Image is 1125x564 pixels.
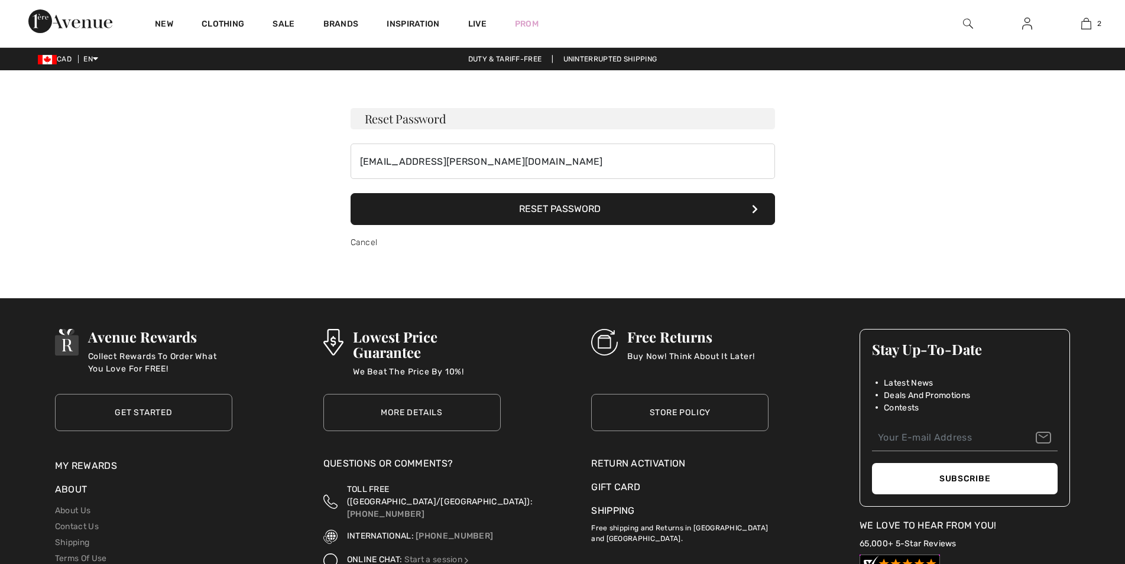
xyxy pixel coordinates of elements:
[884,389,970,402] span: Deals And Promotions
[591,329,618,356] img: Free Returns
[860,519,1070,533] div: We Love To Hear From You!
[55,394,232,431] a: Get Started
[323,457,501,477] div: Questions or Comments?
[387,19,439,31] span: Inspiration
[591,394,769,431] a: Store Policy
[347,484,533,507] span: TOLL FREE ([GEOGRAPHIC_DATA]/[GEOGRAPHIC_DATA]):
[860,539,957,549] a: 65,000+ 5-Star Reviews
[202,19,244,31] a: Clothing
[353,329,501,360] h3: Lowest Price Guarantee
[1057,17,1115,31] a: 2
[55,483,232,503] div: About
[872,425,1058,451] input: Your E-mail Address
[353,366,501,389] p: We Beat The Price By 10%!
[347,509,424,519] a: [PHONE_NUMBER]
[1050,529,1113,558] iframe: Opens a widget where you can chat to one of our agents
[55,329,79,356] img: Avenue Rewards
[155,19,173,31] a: New
[351,108,775,129] h3: Reset Password
[88,350,232,374] p: Collect Rewards To Order What You Love For FREE!
[83,55,98,63] span: EN
[351,144,775,179] input: E-mail
[88,329,232,344] h3: Avenue Rewards
[55,537,89,547] a: Shipping
[591,480,769,494] a: Gift Card
[515,18,539,30] a: Prom
[872,463,1058,494] button: Subscribe
[323,394,501,431] a: More Details
[351,193,775,225] button: Reset Password
[38,55,57,64] img: Canadian Dollar
[627,329,754,344] h3: Free Returns
[351,237,378,247] a: Cancel
[591,518,769,544] p: Free shipping and Returns in [GEOGRAPHIC_DATA] and [GEOGRAPHIC_DATA].
[884,402,919,414] span: Contests
[627,350,754,374] p: Buy Now! Think About It Later!
[1022,17,1032,31] img: My Info
[1097,18,1101,29] span: 2
[323,530,338,544] img: International
[416,531,493,541] a: [PHONE_NUMBER]
[273,19,294,31] a: Sale
[963,17,973,31] img: search the website
[1013,17,1042,31] a: Sign In
[55,460,117,471] a: My Rewards
[884,377,933,389] span: Latest News
[591,457,769,471] a: Return Activation
[55,521,99,532] a: Contact Us
[1081,17,1091,31] img: My Bag
[468,18,487,30] a: Live
[55,506,90,516] a: About Us
[323,19,359,31] a: Brands
[55,553,107,563] a: Terms Of Use
[872,341,1058,357] h3: Stay Up-To-Date
[28,9,112,33] img: 1ère Avenue
[591,505,634,516] a: Shipping
[347,531,414,541] span: INTERNATIONAL:
[323,329,343,356] img: Lowest Price Guarantee
[323,483,338,520] img: Toll Free (Canada/US)
[38,55,76,63] span: CAD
